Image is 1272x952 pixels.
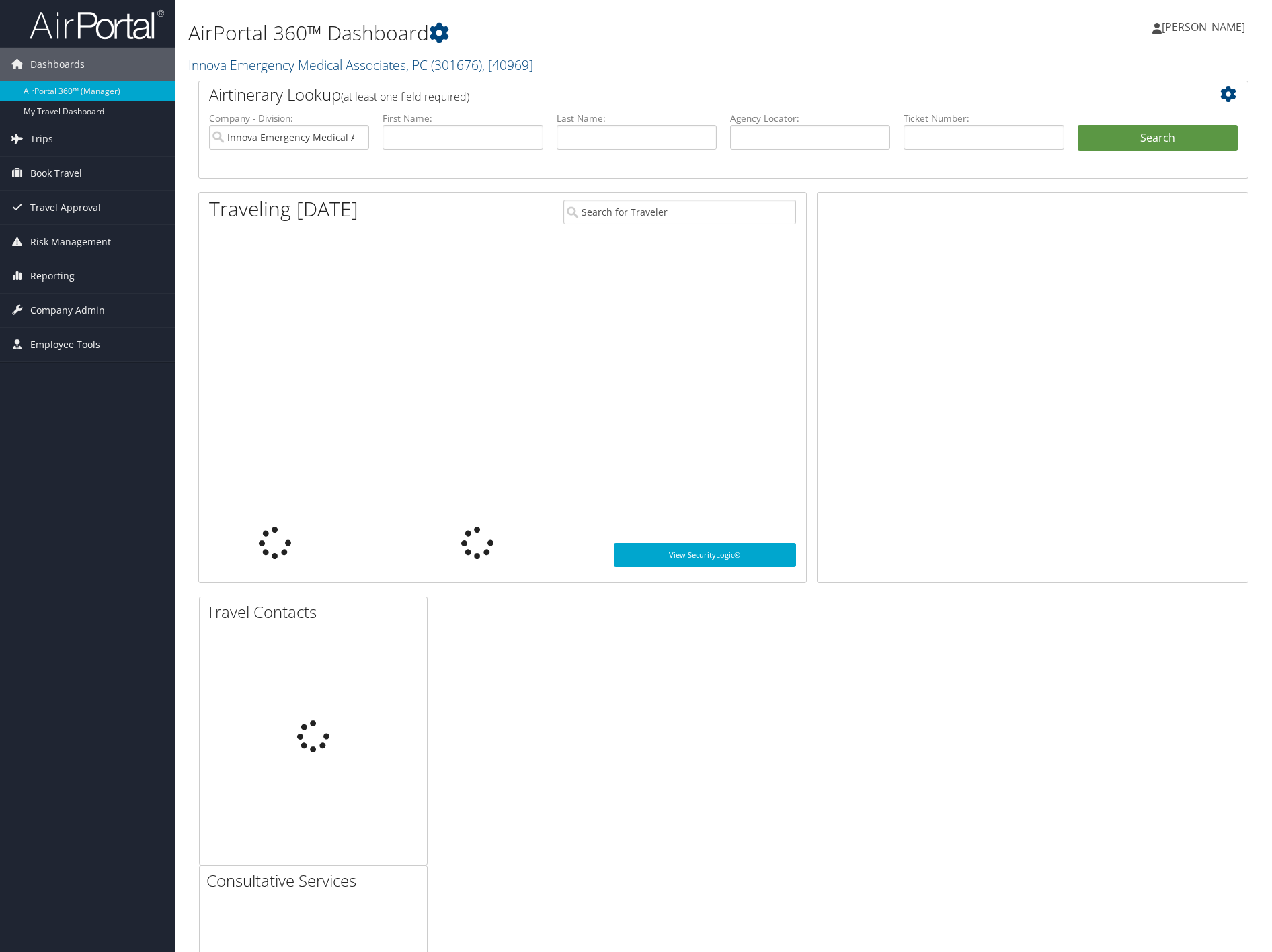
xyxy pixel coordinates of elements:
[209,195,358,223] h1: Traveling [DATE]
[188,19,902,47] h1: AirPortal 360™ Dashboard
[30,259,75,293] span: Reporting
[30,157,82,190] span: Book Travel
[1152,7,1259,47] a: [PERSON_NAME]
[557,112,717,125] label: Last Name:
[209,112,369,125] label: Company - Division:
[383,112,543,125] label: First Name:
[1078,125,1238,152] button: Search
[30,294,105,327] span: Company Admin
[431,56,482,74] span: ( 301676 )
[30,122,53,156] span: Trips
[188,56,533,74] a: Innova Emergency Medical Associates, PC
[30,328,100,361] span: Employee Tools
[30,9,164,40] img: airportal-logo.png
[206,601,427,623] h2: Travel Contacts
[730,112,890,125] label: Agency Locator:
[30,191,101,224] span: Travel Approval
[1162,19,1245,34] span: [PERSON_NAME]
[341,89,469,104] span: (at least one field required)
[904,112,1064,125] label: Ticket Number:
[563,200,796,224] input: Search for Traveler
[30,48,85,81] span: Dashboards
[209,83,1150,106] h2: Airtinerary Lookup
[482,56,533,74] span: , [ 40969 ]
[30,225,111,259] span: Risk Management
[614,543,796,567] a: View SecurityLogic®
